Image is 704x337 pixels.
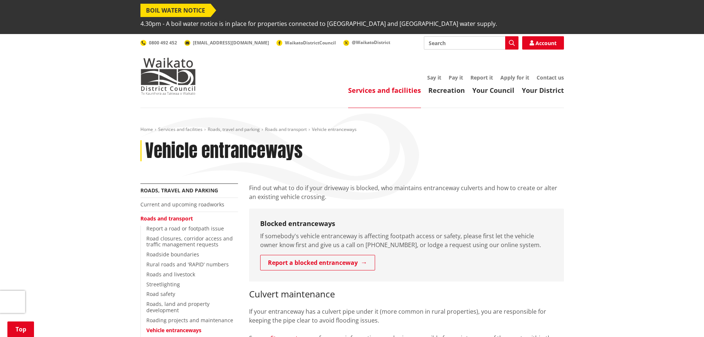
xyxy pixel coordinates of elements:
a: Contact us [537,74,564,81]
a: Roads, land and property development [146,300,210,314]
a: Account [522,36,564,50]
a: Home [140,126,153,132]
a: Say it [427,74,441,81]
span: 0800 492 452 [149,40,177,46]
a: Services and facilities [348,86,421,95]
a: 0800 492 452 [140,40,177,46]
a: Top [7,321,34,337]
a: Pay it [449,74,463,81]
span: 4.30pm - A boil water notice is in place for properties connected to [GEOGRAPHIC_DATA] and [GEOGR... [140,17,497,30]
a: Rural roads and 'RAPID' numbers [146,261,229,268]
a: Road safety [146,290,175,297]
a: Roadside boundaries [146,251,199,258]
a: Roading projects and maintenance [146,317,233,324]
a: Roads, travel and parking [208,126,260,132]
a: Streetlighting [146,281,180,288]
span: @WaikatoDistrict [352,39,390,46]
a: Road closures, corridor access and traffic management requests [146,235,233,248]
nav: breadcrumb [140,127,564,133]
span: BOIL WATER NOTICE [140,4,211,17]
img: Waikato District Council - Te Kaunihera aa Takiwaa o Waikato [140,58,196,95]
a: Report it [470,74,493,81]
a: Report a road or footpath issue [146,225,224,232]
a: WaikatoDistrictCouncil [276,40,336,46]
a: Your Council [472,86,514,95]
a: [EMAIL_ADDRESS][DOMAIN_NAME] [184,40,269,46]
span: [EMAIL_ADDRESS][DOMAIN_NAME] [193,40,269,46]
a: Apply for it [500,74,529,81]
h1: Vehicle entranceways [145,140,303,162]
a: Vehicle entranceways [146,327,201,334]
a: Roads, travel and parking [140,187,218,194]
input: Search input [424,36,518,50]
a: Roads and transport [265,126,307,132]
a: Your District [522,86,564,95]
a: Recreation [428,86,465,95]
h3: Culvert maintenance [249,289,564,300]
span: WaikatoDistrictCouncil [285,40,336,46]
a: Roads and transport [140,215,193,222]
p: If somebody's vehicle entranceway is affecting footpath access or safety, please first let the ve... [260,232,553,249]
a: Report a blocked entranceway [260,255,375,270]
h3: Blocked entranceways [260,220,553,228]
span: Vehicle entranceways [312,126,357,132]
a: Current and upcoming roadworks [140,201,224,208]
a: Roads and livestock [146,271,195,278]
a: @WaikatoDistrict [343,39,390,46]
a: Services and facilities [158,126,203,132]
p: Find out what to do if your driveway is blocked, who maintains entranceway culverts and how to cr... [249,183,564,201]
